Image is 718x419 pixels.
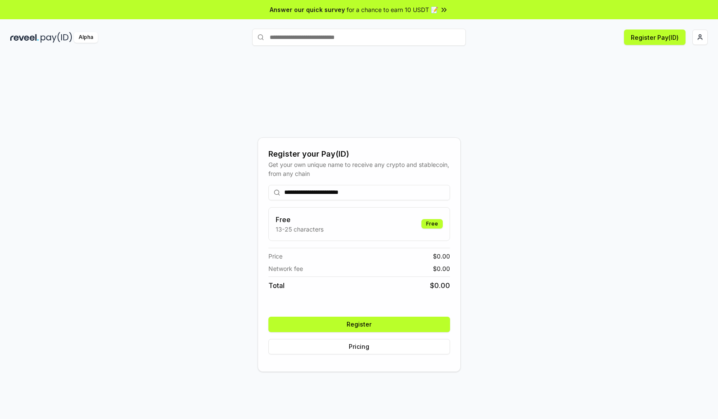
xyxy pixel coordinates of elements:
span: Price [268,252,282,261]
button: Register Pay(ID) [624,30,686,45]
span: Answer our quick survey [270,5,345,14]
button: Pricing [268,339,450,354]
p: 13-25 characters [276,225,324,234]
img: pay_id [41,32,72,43]
div: Alpha [74,32,98,43]
span: $ 0.00 [433,264,450,273]
div: Get your own unique name to receive any crypto and stablecoin, from any chain [268,160,450,178]
h3: Free [276,214,324,225]
button: Register [268,317,450,332]
div: Register your Pay(ID) [268,148,450,160]
span: for a chance to earn 10 USDT 📝 [347,5,438,14]
span: $ 0.00 [433,252,450,261]
img: reveel_dark [10,32,39,43]
span: $ 0.00 [430,280,450,291]
div: Free [421,219,443,229]
span: Total [268,280,285,291]
span: Network fee [268,264,303,273]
